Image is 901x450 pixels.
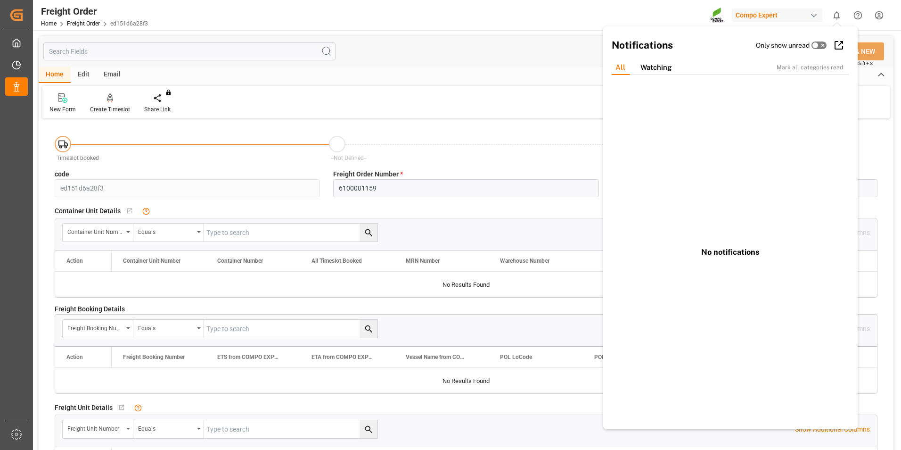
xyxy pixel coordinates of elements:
[756,41,810,50] label: Only show unread
[795,425,870,434] p: Show Additional Columns
[360,224,377,242] button: search button
[608,60,633,75] div: All
[710,7,725,24] img: Screenshot%202023-09-29%20at%2010.02.21.png_1712312052.png
[67,422,123,433] div: Freight Unit Number
[311,258,362,264] span: All Timeslot Booked
[204,320,377,338] input: Type to search
[311,354,375,360] span: ETA from COMPO EXPERT
[138,322,194,333] div: Equals
[55,169,69,179] span: code
[123,258,180,264] span: Container Unit Number
[63,224,133,242] button: open menu
[133,320,204,338] button: open menu
[67,20,100,27] a: Freight Order
[732,8,822,22] div: Compo Expert
[594,354,627,360] span: POD LoCode
[204,420,377,438] input: Type to search
[500,258,549,264] span: Warehouse Number
[701,246,760,258] h3: No notifications
[732,6,826,24] button: Compo Expert
[63,420,133,438] button: open menu
[138,422,194,433] div: Equals
[331,155,367,161] span: --Not Defined--
[55,304,125,314] span: Freight Booking Details
[500,354,532,360] span: POL LoCode
[847,5,868,26] button: Help Center
[217,354,280,360] span: ETS from COMPO EXPERT
[97,67,128,83] div: Email
[66,258,83,264] div: Action
[57,155,99,161] span: Timeslot booked
[333,169,403,179] span: Freight Order Number
[63,320,133,338] button: open menu
[55,403,113,413] span: Freight Unit Details
[41,20,57,27] a: Home
[826,5,847,26] button: show 0 new notifications
[217,258,263,264] span: Container Number
[67,322,123,333] div: Freight Booking Number
[633,60,679,75] div: Watching
[123,354,185,360] span: Freight Booking Number
[67,225,123,236] div: Container Unit Number
[612,38,756,53] h2: Notifications
[43,42,336,60] input: Search Fields
[49,105,76,114] div: New Form
[204,224,377,242] input: Type to search
[138,225,194,236] div: Equals
[41,4,148,18] div: Freight Order
[360,320,377,338] button: search button
[406,258,440,264] span: MRN Number
[777,63,853,72] div: Mark all categories read
[39,67,71,83] div: Home
[133,224,204,242] button: open menu
[360,420,377,438] button: search button
[55,206,121,216] span: Container Unit Details
[90,105,130,114] div: Create Timeslot
[71,67,97,83] div: Edit
[406,354,469,360] span: Vessel Name from COMPO EXPERT
[66,354,83,360] div: Action
[133,420,204,438] button: open menu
